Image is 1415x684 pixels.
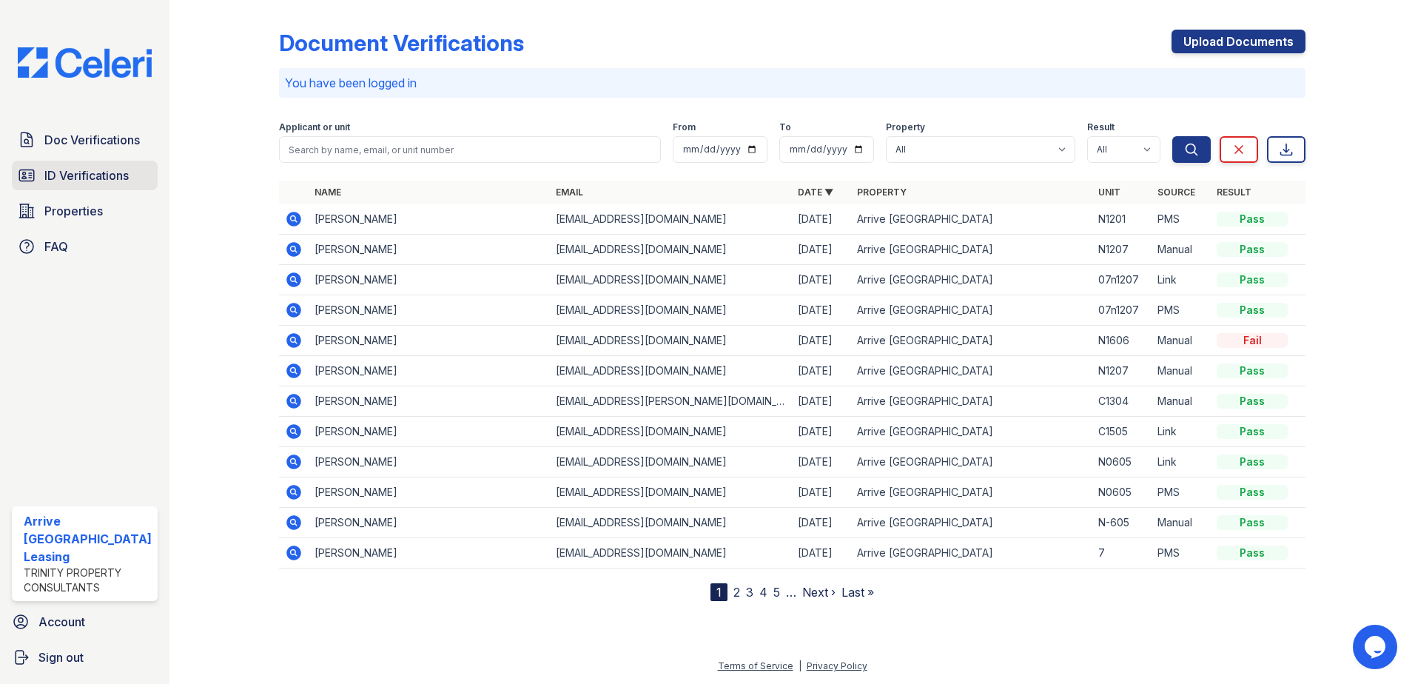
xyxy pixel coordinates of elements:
td: Arrive [GEOGRAPHIC_DATA] [851,204,1093,235]
td: Link [1152,265,1211,295]
td: [EMAIL_ADDRESS][DOMAIN_NAME] [550,417,792,447]
td: [PERSON_NAME] [309,386,551,417]
td: [PERSON_NAME] [309,204,551,235]
iframe: chat widget [1353,625,1400,669]
a: ID Verifications [12,161,158,190]
td: N1207 [1092,235,1152,265]
td: PMS [1152,204,1211,235]
td: [EMAIL_ADDRESS][DOMAIN_NAME] [550,204,792,235]
td: [PERSON_NAME] [309,477,551,508]
td: N0605 [1092,447,1152,477]
a: FAQ [12,232,158,261]
label: Property [886,121,925,133]
td: [EMAIL_ADDRESS][DOMAIN_NAME] [550,447,792,477]
div: Trinity Property Consultants [24,566,152,595]
a: Terms of Service [718,660,793,671]
td: N1207 [1092,356,1152,386]
td: [PERSON_NAME] [309,538,551,569]
td: [PERSON_NAME] [309,295,551,326]
td: [DATE] [792,417,851,447]
td: Arrive [GEOGRAPHIC_DATA] [851,386,1093,417]
a: 4 [759,585,767,600]
td: [DATE] [792,295,851,326]
td: Manual [1152,356,1211,386]
td: Manual [1152,326,1211,356]
td: [PERSON_NAME] [309,326,551,356]
td: Arrive [GEOGRAPHIC_DATA] [851,356,1093,386]
a: Properties [12,196,158,226]
td: [PERSON_NAME] [309,447,551,477]
a: Account [6,607,164,637]
a: Name [315,187,341,198]
label: To [779,121,791,133]
td: [EMAIL_ADDRESS][DOMAIN_NAME] [550,326,792,356]
td: N-605 [1092,508,1152,538]
td: [PERSON_NAME] [309,356,551,386]
div: Pass [1217,515,1288,530]
button: Sign out [6,643,164,672]
td: [DATE] [792,538,851,569]
td: [PERSON_NAME] [309,417,551,447]
td: PMS [1152,538,1211,569]
td: Arrive [GEOGRAPHIC_DATA] [851,417,1093,447]
div: Pass [1217,394,1288,409]
td: 07n1207 [1092,265,1152,295]
td: [PERSON_NAME] [309,235,551,265]
td: N0605 [1092,477,1152,508]
span: FAQ [44,238,68,255]
td: [DATE] [792,447,851,477]
td: PMS [1152,295,1211,326]
td: Arrive [GEOGRAPHIC_DATA] [851,447,1093,477]
td: [PERSON_NAME] [309,508,551,538]
td: [EMAIL_ADDRESS][DOMAIN_NAME] [550,356,792,386]
span: Properties [44,202,103,220]
input: Search by name, email, or unit number [279,136,662,163]
td: N1606 [1092,326,1152,356]
td: [DATE] [792,265,851,295]
td: PMS [1152,477,1211,508]
img: CE_Logo_Blue-a8612792a0a2168367f1c8372b55b34899dd931a85d93a1a3d3e32e68fde9ad4.png [6,47,164,78]
td: [EMAIL_ADDRESS][DOMAIN_NAME] [550,477,792,508]
a: Unit [1098,187,1120,198]
div: | [799,660,801,671]
a: Upload Documents [1172,30,1305,53]
div: Pass [1217,424,1288,439]
a: Source [1157,187,1195,198]
td: Arrive [GEOGRAPHIC_DATA] [851,326,1093,356]
span: Sign out [38,648,84,666]
td: [EMAIL_ADDRESS][DOMAIN_NAME] [550,295,792,326]
td: 7 [1092,538,1152,569]
td: [EMAIL_ADDRESS][DOMAIN_NAME] [550,265,792,295]
td: [EMAIL_ADDRESS][PERSON_NAME][DOMAIN_NAME] [550,386,792,417]
td: [DATE] [792,386,851,417]
label: Result [1087,121,1115,133]
div: Fail [1217,333,1288,348]
td: [DATE] [792,204,851,235]
td: [EMAIL_ADDRESS][DOMAIN_NAME] [550,508,792,538]
label: Applicant or unit [279,121,350,133]
td: Arrive [GEOGRAPHIC_DATA] [851,538,1093,569]
div: Pass [1217,546,1288,560]
td: 07n1207 [1092,295,1152,326]
td: [EMAIL_ADDRESS][DOMAIN_NAME] [550,538,792,569]
a: Last » [841,585,874,600]
div: Pass [1217,272,1288,287]
div: Arrive [GEOGRAPHIC_DATA] Leasing [24,512,152,566]
span: … [786,583,796,601]
div: Pass [1217,485,1288,500]
div: Pass [1217,303,1288,318]
a: Date ▼ [798,187,833,198]
label: From [673,121,696,133]
td: Manual [1152,386,1211,417]
td: N1201 [1092,204,1152,235]
div: Pass [1217,212,1288,227]
td: [EMAIL_ADDRESS][DOMAIN_NAME] [550,235,792,265]
div: Pass [1217,363,1288,378]
td: Manual [1152,235,1211,265]
span: Account [38,613,85,631]
td: Arrive [GEOGRAPHIC_DATA] [851,508,1093,538]
td: [DATE] [792,477,851,508]
div: Pass [1217,242,1288,257]
span: ID Verifications [44,167,129,184]
div: 1 [710,583,727,601]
